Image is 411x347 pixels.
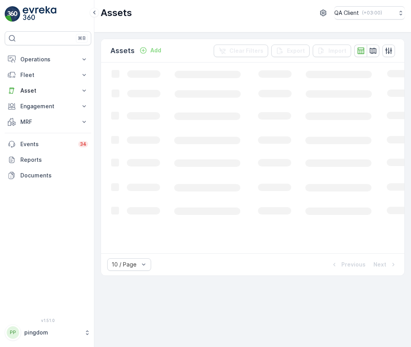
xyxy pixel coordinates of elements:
[334,6,405,20] button: QA Client(+03:00)
[362,10,382,16] p: ( +03:00 )
[78,35,86,41] p: ⌘B
[373,261,386,268] p: Next
[5,324,91,341] button: PPpingdom
[334,9,359,17] p: QA Client
[328,47,346,55] p: Import
[5,114,91,130] button: MRF
[20,172,88,179] p: Documents
[5,318,91,323] span: v 1.51.0
[229,47,263,55] p: Clear Filters
[20,102,76,110] p: Engagement
[287,47,305,55] p: Export
[101,7,132,19] p: Assets
[24,329,80,336] p: pingdom
[5,136,91,152] a: Events34
[110,45,135,56] p: Assets
[373,260,398,269] button: Next
[341,261,366,268] p: Previous
[20,71,76,79] p: Fleet
[5,168,91,183] a: Documents
[20,55,76,63] p: Operations
[271,45,310,57] button: Export
[23,6,56,22] img: logo_light-DOdMpM7g.png
[20,118,76,126] p: MRF
[5,52,91,67] button: Operations
[5,152,91,168] a: Reports
[5,67,91,83] button: Fleet
[7,326,19,339] div: PP
[214,45,268,57] button: Clear Filters
[20,156,88,164] p: Reports
[5,98,91,114] button: Engagement
[20,140,74,148] p: Events
[20,87,76,95] p: Asset
[330,260,366,269] button: Previous
[313,45,351,57] button: Import
[80,141,87,147] p: 34
[5,6,20,22] img: logo
[150,47,161,54] p: Add
[136,46,164,55] button: Add
[5,83,91,98] button: Asset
